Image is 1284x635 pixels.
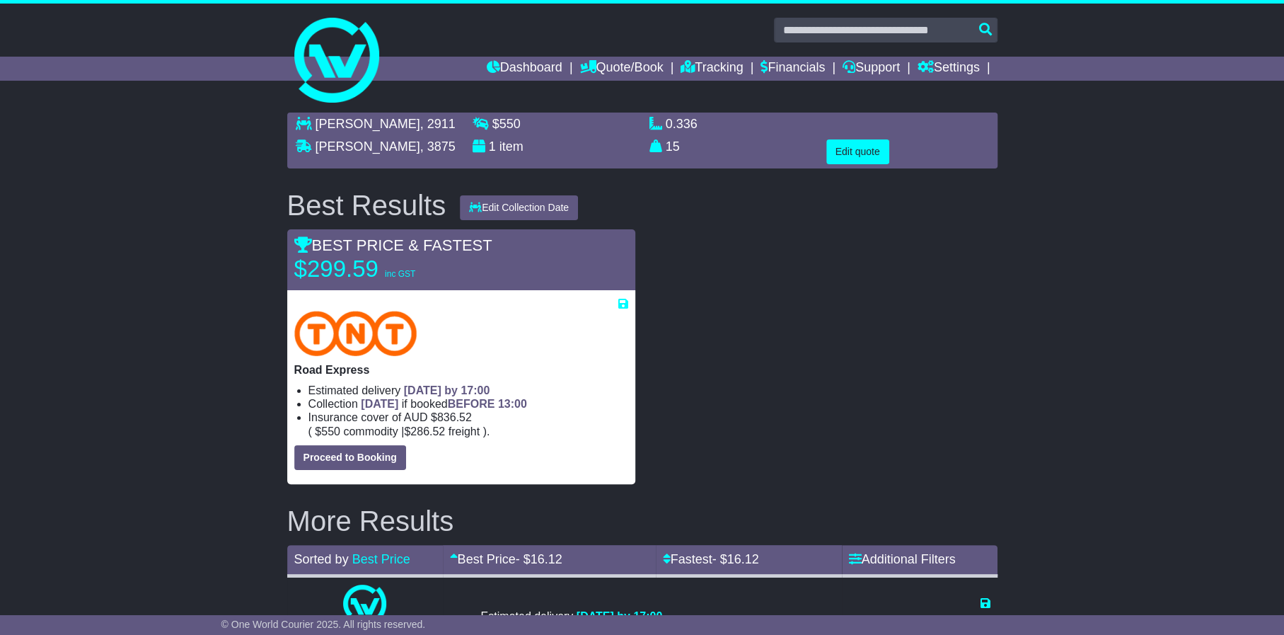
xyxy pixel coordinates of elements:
span: Insurance cover of AUD $ [308,411,472,424]
span: [DATE] by 17:00 [577,610,663,622]
button: Edit Collection Date [460,195,578,220]
span: [PERSON_NAME] [316,117,420,131]
button: Proceed to Booking [294,445,406,470]
span: ( ). [308,425,490,438]
span: 16.12 [727,552,759,566]
span: 286.52 [410,425,445,437]
span: $ $ [312,425,483,437]
span: $ [492,117,521,131]
span: inc GST [385,269,415,279]
li: Estimated delivery [308,384,628,397]
a: Financials [760,57,825,81]
span: [DATE] by 17:00 [404,384,490,396]
span: BEST PRICE & FASTEST [294,236,492,254]
span: [PERSON_NAME] [316,139,420,154]
span: BEFORE [448,398,495,410]
span: if booked [361,398,526,410]
span: - $ [712,552,759,566]
a: Quote/Book [579,57,663,81]
span: 1 [489,139,496,154]
span: © One World Courier 2025. All rights reserved. [221,619,426,630]
img: TNT Domestic: Road Express [294,311,417,356]
a: Settings [918,57,980,81]
div: Best Results [280,190,453,221]
a: Dashboard [487,57,562,81]
span: 15 [666,139,680,154]
span: Sorted by [294,552,349,566]
span: 13:00 [498,398,527,410]
p: $299.59 [294,255,471,283]
span: , 3875 [420,139,456,154]
span: 16.12 [531,552,562,566]
p: Road Express [294,363,628,377]
span: 0.336 [666,117,698,131]
span: [DATE] [361,398,398,410]
span: 550 [321,425,340,437]
span: Freight [449,425,480,437]
a: Fastest- $16.12 [663,552,759,566]
span: - $ [516,552,562,566]
a: Tracking [681,57,743,81]
a: Best Price [352,552,410,566]
span: Commodity [343,425,398,437]
span: 550 [499,117,521,131]
a: Best Price- $16.12 [450,552,562,566]
li: Collection [308,397,628,411]
span: 836.52 [437,411,472,423]
h2: More Results [287,505,997,537]
a: Additional Filters [849,552,956,566]
a: Support [843,57,900,81]
span: | [401,425,404,437]
button: Edit quote [826,139,889,164]
span: , 2911 [420,117,456,131]
img: One World Courier: Same Day Nationwide(quotes take 0.5-1 hour) [343,585,386,627]
li: Estimated delivery [481,610,804,623]
span: item [499,139,524,154]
